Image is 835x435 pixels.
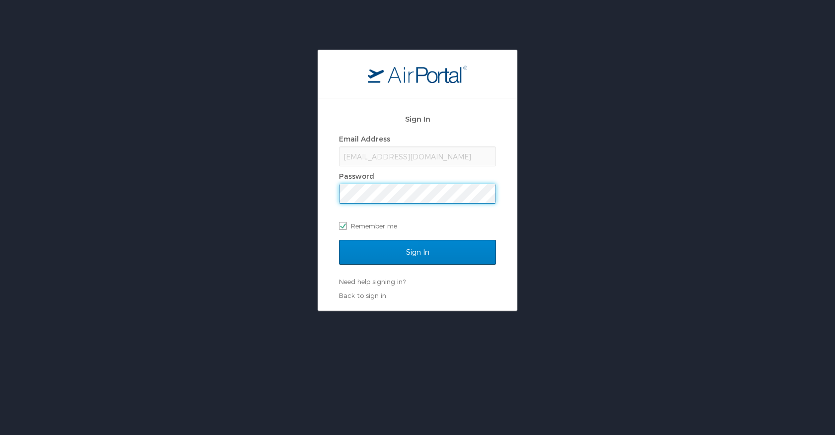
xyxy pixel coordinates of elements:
[339,172,374,180] label: Password
[339,218,496,233] label: Remember me
[339,240,496,265] input: Sign In
[339,113,496,125] h2: Sign In
[339,291,386,299] a: Back to sign in
[339,135,390,143] label: Email Address
[368,65,467,83] img: logo
[339,278,406,286] a: Need help signing in?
